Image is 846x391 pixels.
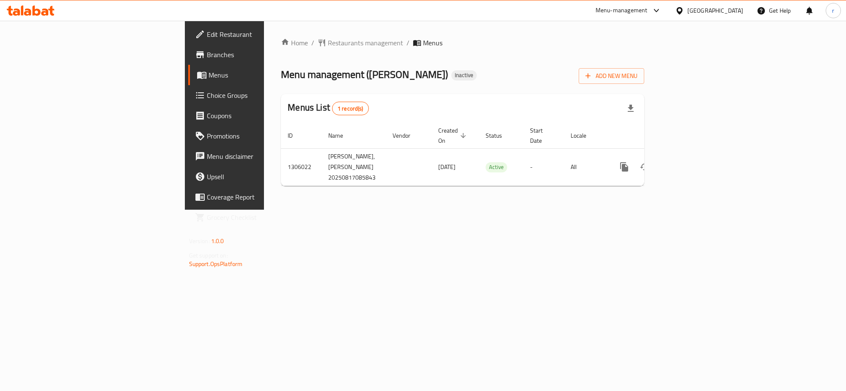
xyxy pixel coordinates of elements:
[614,157,634,177] button: more
[634,157,655,177] button: Change Status
[393,130,421,141] span: Vendor
[423,38,442,48] span: Menus
[407,38,409,48] li: /
[207,212,319,222] span: Grocery Checklist
[207,151,319,161] span: Menu disclaimer
[188,126,326,146] a: Promotions
[281,123,702,186] table: enhanced table
[188,187,326,207] a: Coverage Report
[207,90,319,100] span: Choice Groups
[579,68,644,84] button: Add New Menu
[564,148,607,186] td: All
[188,65,326,85] a: Menus
[596,6,648,16] div: Menu-management
[687,6,743,15] div: [GEOGRAPHIC_DATA]
[832,6,834,15] span: r
[188,207,326,227] a: Grocery Checklist
[207,29,319,39] span: Edit Restaurant
[318,38,403,48] a: Restaurants management
[211,236,224,247] span: 1.0.0
[621,98,641,119] div: Export file
[189,250,228,261] span: Get support on:
[188,85,326,105] a: Choice Groups
[207,131,319,141] span: Promotions
[451,70,477,80] div: Inactive
[207,172,319,182] span: Upsell
[288,130,304,141] span: ID
[288,101,368,115] h2: Menus List
[332,105,368,113] span: 1 record(s)
[281,65,448,84] span: Menu management ( [PERSON_NAME] )
[486,130,513,141] span: Status
[189,236,210,247] span: Version:
[281,38,644,48] nav: breadcrumb
[188,24,326,44] a: Edit Restaurant
[585,71,637,81] span: Add New Menu
[189,258,243,269] a: Support.OpsPlatform
[188,44,326,65] a: Branches
[332,102,369,115] div: Total records count
[207,192,319,202] span: Coverage Report
[571,130,597,141] span: Locale
[328,130,354,141] span: Name
[328,38,403,48] span: Restaurants management
[486,162,507,172] span: Active
[438,125,469,146] span: Created On
[523,148,564,186] td: -
[209,70,319,80] span: Menus
[321,148,386,186] td: [PERSON_NAME],[PERSON_NAME] 20250817085843
[188,166,326,187] a: Upsell
[607,123,702,149] th: Actions
[530,125,554,146] span: Start Date
[207,111,319,121] span: Coupons
[188,146,326,166] a: Menu disclaimer
[451,72,477,79] span: Inactive
[438,161,456,172] span: [DATE]
[207,50,319,60] span: Branches
[188,105,326,126] a: Coupons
